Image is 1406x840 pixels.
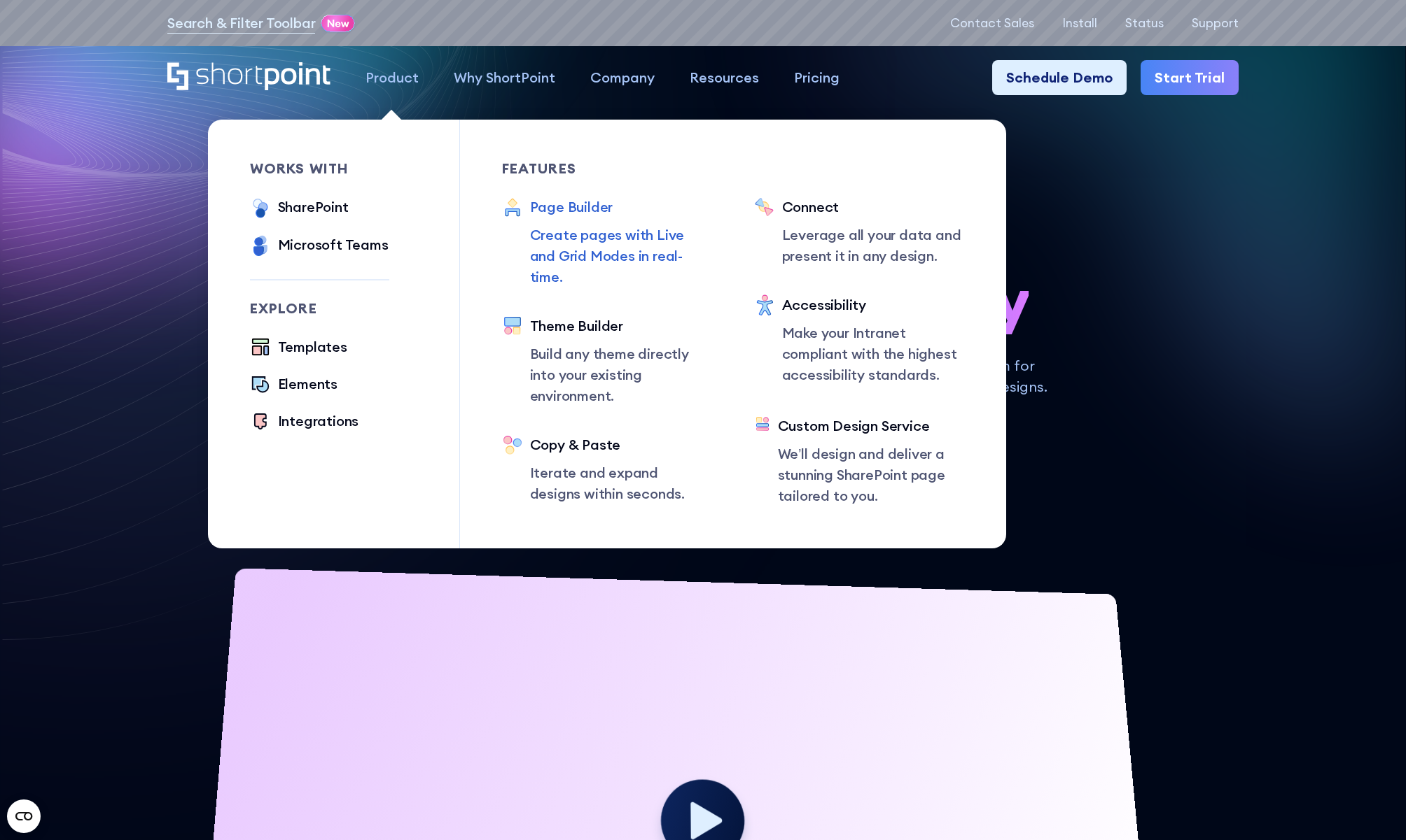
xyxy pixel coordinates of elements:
[950,16,1034,30] a: Contact Sales
[366,67,419,88] div: Product
[672,60,777,95] a: Resources
[754,197,964,266] a: ConnectLeverage all your data and present it in any design.
[782,294,964,315] div: Accessibility
[278,373,337,394] div: Elements
[754,294,964,387] a: AccessibilityMake your Intranet compliant with the highest accessibility standards.
[250,162,389,176] div: works with
[250,411,359,434] a: Integrations
[1125,16,1164,30] a: Status
[250,301,389,315] div: Explore
[167,196,1239,334] h1: SharePoint Design has never been
[502,197,712,287] a: Page BuilderCreate pages with Live and Grid Modes in real-time.
[1336,773,1406,840] iframe: Chat Widget
[530,315,712,336] div: Theme Builder
[530,343,712,406] p: Build any theme directly into your existing environment.
[436,60,573,95] a: Why ShortPoint
[250,197,349,220] a: SharePoint
[278,411,359,432] div: Integrations
[502,315,712,406] a: Theme BuilderBuild any theme directly into your existing environment.
[778,443,964,506] p: We’ll design and deliver a stunning SharePoint page tailored to you.
[167,62,330,92] a: Home
[1141,60,1239,95] a: Start Trial
[250,234,389,258] a: Microsoft Teams
[7,799,41,833] button: Open CMP widget
[782,322,964,385] p: Make your Intranet compliant with the highest accessibility standards.
[530,225,712,287] p: Create pages with Live and Grid Modes in real-time.
[250,336,347,360] a: Templates
[502,162,712,176] div: Features
[1062,16,1097,30] a: Install
[590,67,655,88] div: Company
[278,197,349,218] div: SharePoint
[794,67,840,88] div: Pricing
[454,67,555,88] div: Why ShortPoint
[250,373,337,397] a: Elements
[992,60,1127,95] a: Schedule Demo
[573,60,672,95] a: Company
[530,434,712,455] div: Copy & Paste
[530,462,712,504] p: Iterate and expand designs within seconds.
[777,60,857,95] a: Pricing
[778,415,964,436] div: Custom Design Service
[754,415,964,506] a: Custom Design ServiceWe’ll design and deliver a stunning SharePoint page tailored to you.
[530,197,712,218] div: Page Builder
[348,60,436,95] a: Product
[278,234,389,255] div: Microsoft Teams
[690,67,759,88] div: Resources
[167,13,315,34] a: Search & Filter Toolbar
[782,197,964,218] div: Connect
[782,225,964,266] p: Leverage all your data and present it in any design.
[278,336,347,357] div: Templates
[502,434,712,504] a: Copy & PasteIterate and expand designs within seconds.
[1192,16,1239,30] a: Support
